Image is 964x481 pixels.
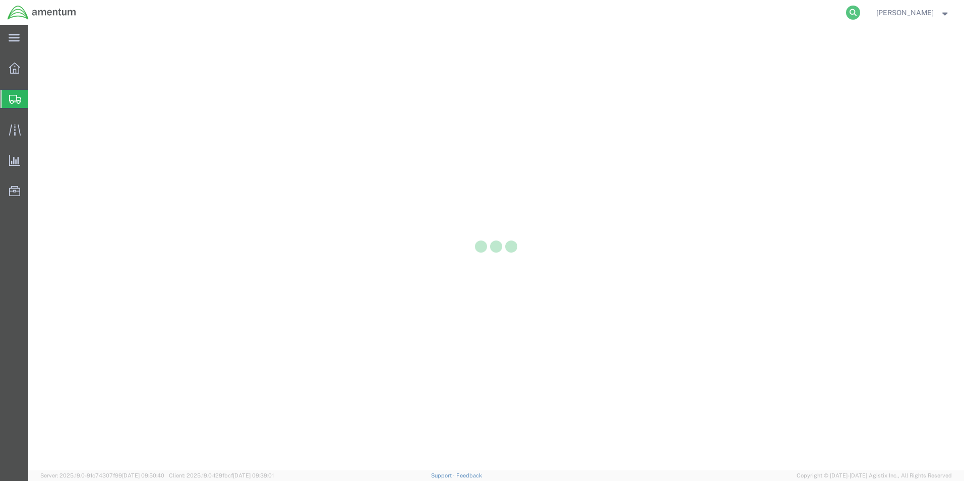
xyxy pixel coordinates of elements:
[7,5,77,20] img: logo
[876,7,934,18] span: Claudia Fernandez
[456,472,482,478] a: Feedback
[797,471,952,480] span: Copyright © [DATE]-[DATE] Agistix Inc., All Rights Reserved
[431,472,456,478] a: Support
[233,472,274,478] span: [DATE] 09:39:01
[876,7,950,19] button: [PERSON_NAME]
[169,472,274,478] span: Client: 2025.19.0-129fbcf
[40,472,164,478] span: Server: 2025.19.0-91c74307f99
[122,472,164,478] span: [DATE] 09:50:40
